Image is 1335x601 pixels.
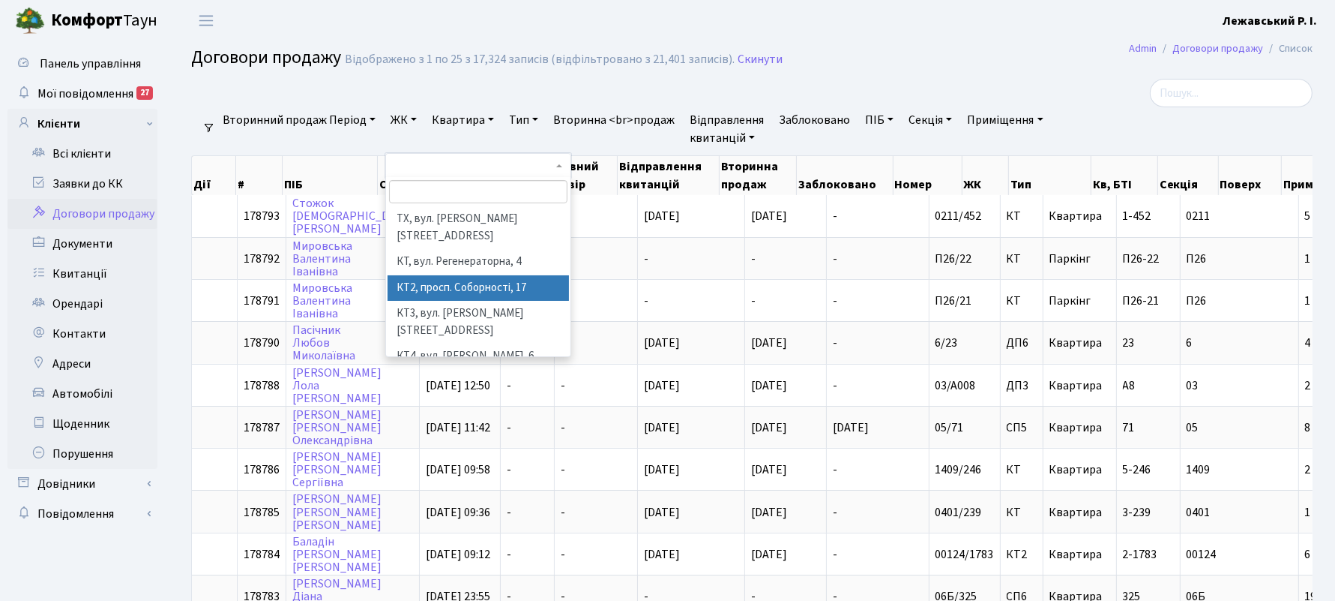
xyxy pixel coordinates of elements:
a: Щоденник [7,409,157,439]
span: Мої повідомлення [37,86,133,102]
span: КТ2 [1007,548,1037,560]
span: - [561,377,565,394]
a: Мої повідомлення27 [7,79,157,109]
a: Орендарі [7,289,157,319]
a: Вторинний продаж Період [217,107,382,133]
span: [DATE] [644,546,680,563]
span: 1 [1305,251,1311,267]
a: Вторинна <br>продаж [547,107,681,133]
span: [DATE] 09:58 [426,461,490,478]
span: 4 [1305,335,1311,351]
span: Панель управління [40,56,141,72]
span: 178787 [244,419,280,436]
a: Порушення [7,439,157,469]
span: [DATE] [833,419,869,436]
a: [PERSON_NAME][PERSON_NAME][PERSON_NAME] [292,491,382,533]
span: 8 [1305,419,1311,436]
span: 178793 [244,208,280,224]
a: Приміщення [961,107,1049,133]
a: МировськаВалентинаІванівна [292,280,352,322]
span: ДП6 [1007,337,1037,349]
span: [DATE] [644,419,680,436]
span: - [644,251,648,267]
a: Повідомлення [7,499,157,529]
span: 1-452 [1123,210,1174,222]
span: Квартира [1049,380,1110,392]
span: [DATE] [644,504,680,521]
span: Квартира [1049,337,1110,349]
a: Контакти [7,319,157,349]
a: Стожок[DEMOGRAPHIC_DATA][PERSON_NAME] [292,195,413,237]
span: П26 [1187,293,1207,309]
span: Паркінг [1049,253,1110,265]
span: [DATE] [644,377,680,394]
span: 0401 [1187,504,1211,521]
a: МировськаВалентинаІванівна [292,238,352,280]
span: 2-1783 [1123,548,1174,560]
th: Відправлення квитанцій [618,156,720,195]
span: - [833,208,837,224]
b: Лежавський Р. І. [1223,13,1317,29]
span: - [833,335,837,351]
th: ПІБ [283,156,378,195]
span: - [833,461,837,478]
span: 5-246 [1123,464,1174,476]
span: - [561,419,565,436]
li: КТ3, вул. [PERSON_NAME][STREET_ADDRESS] [388,301,570,344]
th: Номер [893,156,962,195]
span: 0211 [1187,208,1211,224]
span: 03 [1187,377,1199,394]
span: - [561,504,565,521]
span: - [561,461,565,478]
span: [DATE] 11:42 [426,419,490,436]
span: Паркінг [1049,295,1110,307]
span: - [507,377,511,394]
span: - [833,504,837,521]
span: 71 [1123,422,1174,434]
span: 2 [1305,377,1311,394]
a: Адреси [7,349,157,379]
span: - [833,546,837,563]
span: 3-239 [1123,506,1174,518]
a: Документи [7,229,157,259]
button: Переключити навігацію [187,8,225,33]
a: [PERSON_NAME][PERSON_NAME]Олександрівна [292,407,382,449]
span: 178786 [244,461,280,478]
span: 5 [1305,208,1311,224]
span: - [833,377,837,394]
th: Вторинна продаж [720,156,797,195]
span: Договори продажу [191,44,341,71]
span: 23 [1123,337,1174,349]
span: Квартира [1049,506,1110,518]
a: Довідники [7,469,157,499]
a: ЖК [385,107,423,133]
a: [PERSON_NAME]Лола[PERSON_NAME] [292,365,382,407]
li: КТ4, вул. [PERSON_NAME], 6 [388,344,570,370]
li: Список [1263,41,1313,57]
span: [DATE] [644,335,680,351]
span: Квартира [1049,422,1110,434]
span: 6 [1187,335,1193,351]
span: 178791 [244,293,280,309]
span: 178785 [244,504,280,521]
a: Договори продажу [7,199,157,229]
span: 6/23 [935,335,958,351]
th: Секція [1158,156,1219,195]
th: Поверх [1219,156,1283,195]
span: 1409 [1187,461,1211,478]
a: Квитанції [7,259,157,289]
span: ДП3 [1007,380,1037,392]
span: П26/22 [935,251,972,267]
th: Створено [378,156,474,195]
span: П26 [1187,251,1207,267]
span: 0211/452 [935,208,982,224]
span: - [751,293,756,309]
th: Кв, БТІ [1091,156,1158,195]
a: Всі клієнти [7,139,157,169]
th: # [236,156,283,195]
a: Скинути [738,53,783,67]
a: Квартира [426,107,500,133]
input: Пошук... [1150,79,1313,107]
span: 178792 [244,251,280,267]
th: Дії [192,156,236,195]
